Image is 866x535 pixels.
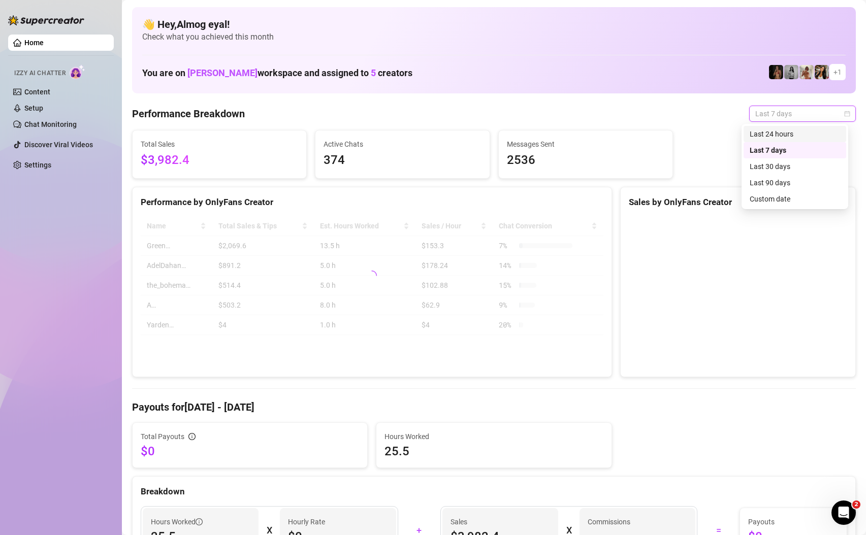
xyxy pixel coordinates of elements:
div: Last 90 days [750,177,840,188]
span: Check what you achieved this month [142,31,846,43]
span: [PERSON_NAME] [187,68,258,78]
span: 2536 [507,151,664,170]
a: Discover Viral Videos [24,141,93,149]
div: Sales by OnlyFans Creator [629,195,847,209]
a: Settings [24,161,51,169]
span: Sales [451,516,550,527]
span: Izzy AI Chatter [14,69,66,78]
div: Custom date [744,191,846,207]
a: Setup [24,104,43,112]
div: Last 7 days [750,145,840,156]
img: logo-BBDzfeDw.svg [8,15,84,25]
span: info-circle [188,433,196,440]
span: Total Payouts [141,431,184,442]
span: Payouts [748,516,839,527]
a: Content [24,88,50,96]
span: info-circle [196,518,203,525]
div: Last 90 days [744,175,846,191]
span: Active Chats [324,139,481,150]
article: Hourly Rate [288,516,325,527]
h1: You are on workspace and assigned to creators [142,68,412,79]
span: Last 7 days [755,106,850,121]
a: Home [24,39,44,47]
div: Last 24 hours [750,128,840,140]
span: Hours Worked [151,516,203,527]
div: Last 30 days [750,161,840,172]
a: Chat Monitoring [24,120,77,128]
img: AI Chatter [70,64,85,79]
span: 5 [371,68,376,78]
img: Green [799,65,814,79]
span: Hours Worked [384,431,603,442]
span: loading [366,270,378,282]
span: $0 [141,443,359,459]
div: Custom date [750,193,840,205]
iframe: Intercom live chat [831,500,856,525]
div: Breakdown [141,485,847,498]
span: + 1 [833,66,842,78]
span: calendar [844,111,850,117]
span: 374 [324,151,481,170]
span: Total Sales [141,139,298,150]
div: Last 7 days [744,142,846,158]
div: Last 30 days [744,158,846,175]
span: 25.5 [384,443,603,459]
img: AdelDahan [815,65,829,79]
h4: Payouts for [DATE] - [DATE] [132,400,856,414]
span: $3,982.4 [141,151,298,170]
img: A [784,65,798,79]
img: the_bohema [769,65,783,79]
h4: 👋 Hey, Almog eyal ! [142,17,846,31]
span: Messages Sent [507,139,664,150]
div: Last 24 hours [744,126,846,142]
div: Performance by OnlyFans Creator [141,195,603,209]
h4: Performance Breakdown [132,107,245,121]
article: Commissions [588,516,630,527]
span: 2 [852,500,860,509]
